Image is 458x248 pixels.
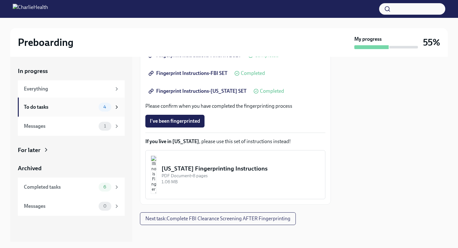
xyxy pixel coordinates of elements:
img: Illinois Fingerprinting Instructions [151,156,156,194]
a: Everything [18,80,125,98]
span: I've been fingerprinted [150,118,200,124]
div: PDF Document • 8 pages [162,173,320,179]
div: [US_STATE] Fingerprinting Instructions [162,164,320,173]
a: Archived [18,164,125,172]
div: Messages [24,123,96,130]
span: 1 [100,124,110,128]
span: Fingerprint Instructions-FBI SET [150,70,227,77]
a: Fingerprint Instructions-[US_STATE] SET [145,85,251,98]
div: To do tasks [24,104,96,111]
a: To do tasks4 [18,98,125,117]
span: Completed [241,71,265,76]
div: Messages [24,203,96,210]
div: Completed tasks [24,184,96,191]
span: 6 [100,185,110,189]
span: Next task : Complete FBI Clearance Screening AFTER Fingerprinting [145,215,290,222]
a: Messages1 [18,117,125,136]
div: For later [18,146,40,154]
span: Fingerprint Instructions-[US_STATE] SET [150,88,246,94]
img: CharlieHealth [13,4,48,14]
button: Next task:Complete FBI Clearance Screening AFTER Fingerprinting [140,212,296,225]
div: 1.06 MB [162,179,320,185]
a: Fingerprint Instructions-FBI SET [145,67,232,80]
strong: If you live in [US_STATE] [145,138,199,144]
span: Completed [254,53,279,58]
a: Messages0 [18,197,125,216]
h3: 55% [423,37,440,48]
a: For later [18,146,125,154]
p: , please use this set of instructions instead! [145,138,325,145]
strong: My progress [354,36,382,43]
span: Completed [260,89,284,94]
h2: Preboarding [18,36,73,49]
button: I've been fingerprinted [145,115,205,128]
div: Everything [24,85,111,92]
button: [US_STATE] Fingerprinting InstructionsPDF Document•8 pages1.06 MB [145,150,325,199]
a: Completed tasks6 [18,178,125,197]
a: In progress [18,67,125,75]
span: 0 [100,204,110,208]
span: 4 [100,105,110,109]
p: Please confirm when you have completed the fingerprinting process [145,103,325,110]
